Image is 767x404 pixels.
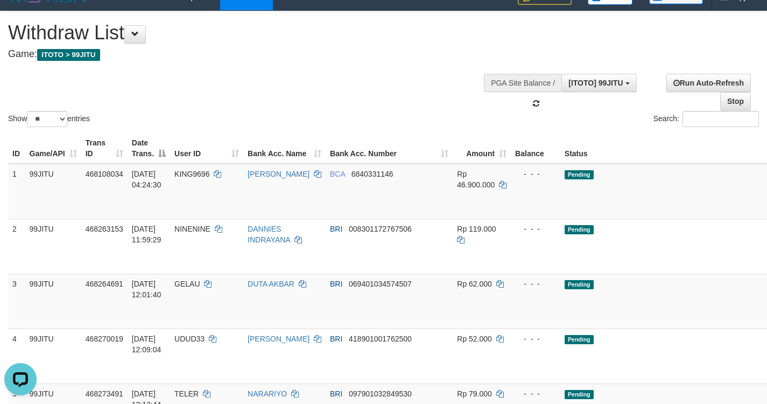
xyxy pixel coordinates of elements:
span: 468263153 [86,225,123,233]
select: Showentries [27,111,67,127]
a: Stop [720,92,751,110]
span: [DATE] 04:24:30 [132,170,161,189]
div: - - - [515,333,556,344]
span: [DATE] 12:01:40 [132,280,161,299]
span: Rp 62.000 [457,280,492,288]
span: BCA [330,170,345,178]
span: BRI [330,225,342,233]
a: [PERSON_NAME] [248,335,309,343]
span: Rp 46.900.000 [457,170,495,189]
th: Game/API: activate to sort column ascending [25,133,81,164]
span: TELER [174,389,199,398]
th: Date Trans.: activate to sort column descending [128,133,170,164]
span: ITOTO > 99JITU [37,49,100,61]
span: Pending [565,280,594,289]
a: DUTA AKBAR [248,280,294,288]
td: 99JITU [25,164,81,219]
td: 99JITU [25,274,81,329]
span: Pending [565,335,594,344]
span: [DATE] 11:59:29 [132,225,161,244]
span: Pending [565,390,594,399]
span: BRI [330,280,342,288]
div: - - - [515,388,556,399]
span: BRI [330,389,342,398]
h4: Game: [8,49,501,60]
span: Rp 119.000 [457,225,496,233]
span: [DATE] 12:09:04 [132,335,161,354]
span: GELAU [174,280,200,288]
td: 99JITU [25,219,81,274]
span: UDUD33 [174,335,205,343]
a: NARARIYO [248,389,287,398]
span: Pending [565,225,594,234]
span: 468108034 [86,170,123,178]
td: 99JITU [25,329,81,384]
span: Copy 069401034574507 to clipboard [349,280,412,288]
td: 2 [8,219,25,274]
span: 468264691 [86,280,123,288]
th: Balance [511,133,560,164]
a: [PERSON_NAME] [248,170,309,178]
div: - - - [515,169,556,179]
th: ID [8,133,25,164]
td: 4 [8,329,25,384]
label: Show entries [8,111,90,127]
input: Search: [682,111,759,127]
th: User ID: activate to sort column ascending [170,133,243,164]
label: Search: [653,111,759,127]
div: - - - [515,278,556,289]
span: Pending [565,170,594,179]
th: Bank Acc. Name: activate to sort column ascending [243,133,326,164]
span: [ITOTO] 99JITU [568,79,623,87]
th: Trans ID: activate to sort column ascending [81,133,128,164]
span: Rp 79.000 [457,389,492,398]
span: BRI [330,335,342,343]
button: [ITOTO] 99JITU [561,74,636,92]
td: 1 [8,164,25,219]
button: Open LiveChat chat widget [4,4,37,37]
span: Copy 008301172767506 to clipboard [349,225,412,233]
a: Run Auto-Refresh [666,74,751,92]
span: KING9696 [174,170,209,178]
a: DANNIES INDRAYANA [248,225,290,244]
div: PGA Site Balance / [484,74,561,92]
h1: Withdraw List [8,22,501,44]
span: Copy 097901032849530 to clipboard [349,389,412,398]
th: Amount: activate to sort column ascending [453,133,511,164]
th: Bank Acc. Number: activate to sort column ascending [326,133,453,164]
span: Copy 6840331146 to clipboard [351,170,393,178]
span: 468273491 [86,389,123,398]
span: Copy 418901001762500 to clipboard [349,335,412,343]
span: NINENINE [174,225,210,233]
td: 3 [8,274,25,329]
span: 468270019 [86,335,123,343]
span: Rp 52.000 [457,335,492,343]
div: - - - [515,224,556,234]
